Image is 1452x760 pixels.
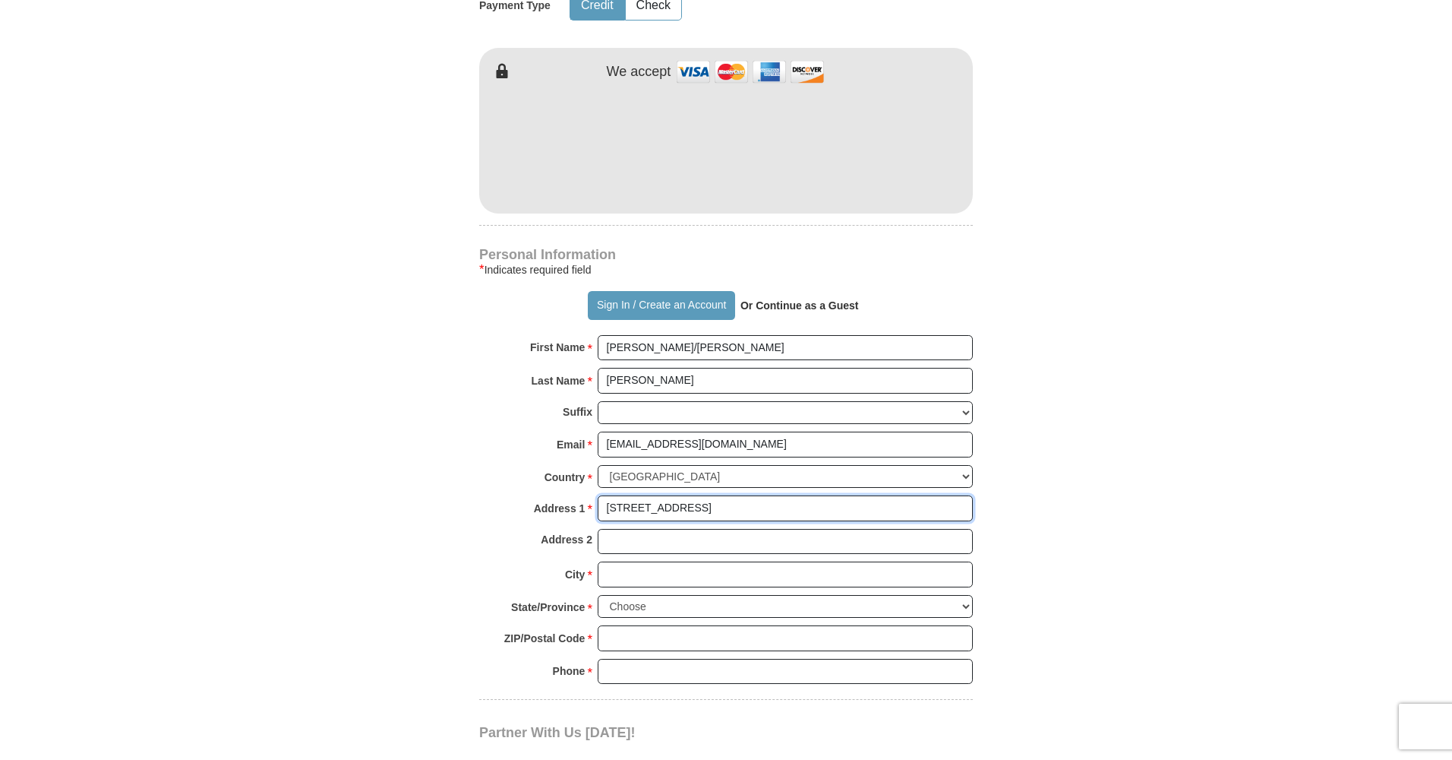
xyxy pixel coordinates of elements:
strong: City [565,564,585,585]
h4: We accept [607,64,671,81]
div: Indicates required field [479,261,973,279]
strong: Address 1 [534,498,586,519]
strong: First Name [530,337,585,358]
strong: Or Continue as a Guest [740,299,859,312]
span: Partner With Us [DATE]! [479,725,636,740]
button: Sign In / Create an Account [588,291,734,320]
strong: Last Name [532,370,586,391]
strong: Email [557,434,585,455]
strong: Country [544,467,586,488]
strong: State/Province [511,597,585,618]
strong: Suffix [563,401,592,423]
strong: Phone [553,660,586,682]
img: credit cards accepted [674,55,826,88]
strong: ZIP/Postal Code [504,628,586,649]
strong: Address 2 [541,529,592,550]
h4: Personal Information [479,249,973,261]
